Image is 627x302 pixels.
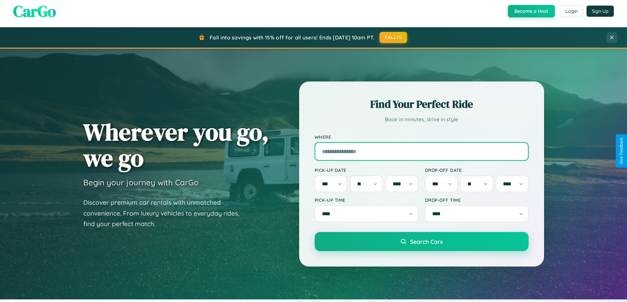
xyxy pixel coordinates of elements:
label: Where [315,134,529,140]
label: Pick-up Date [315,167,418,173]
button: Search Cars [315,232,529,251]
button: Login [560,5,583,17]
div: Give Feedback [619,138,624,164]
label: Pick-up Time [315,197,418,203]
span: CarGo [13,0,56,22]
p: Book in minutes, drive in style [315,115,529,124]
p: Discover premium car rentals with unmatched convenience. From luxury vehicles to everyday rides, ... [83,197,248,229]
h3: Begin your journey with CarGo [83,177,199,187]
button: Become a Host [508,5,555,17]
label: Drop-off Time [425,197,529,203]
button: FALL15 [379,32,407,43]
button: Sign Up [587,6,614,17]
h1: Wherever you go, we go [83,119,269,171]
h2: Find Your Perfect Ride [315,97,529,111]
span: Search Cars [410,238,443,245]
label: Drop-off Date [425,167,529,173]
span: Fall into savings with 15% off for all users! Ends [DATE] 10am PT. [210,34,375,41]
